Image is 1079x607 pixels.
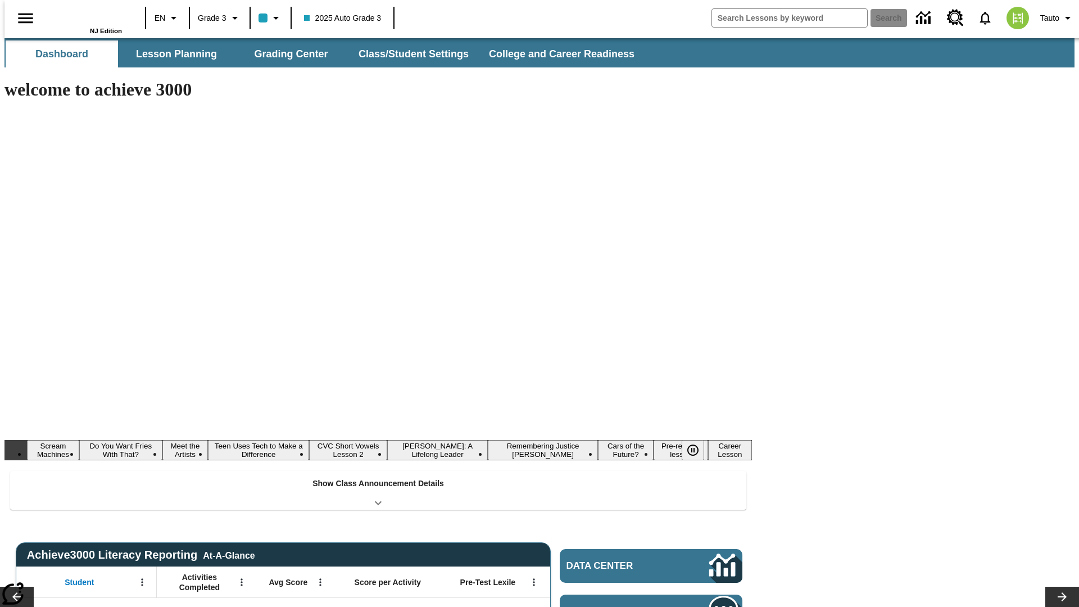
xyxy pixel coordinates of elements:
p: Show Class Announcement Details [312,478,444,490]
span: EN [155,12,165,24]
a: Notifications [971,3,1000,33]
button: Lesson carousel, Next [1045,587,1079,607]
button: Dashboard [6,40,118,67]
button: Profile/Settings [1036,8,1079,28]
input: search field [712,9,867,27]
button: Slide 9 Pre-release lesson [654,440,708,460]
img: avatar image [1007,7,1029,29]
span: Pre-Test Lexile [460,577,516,587]
span: Avg Score [269,577,307,587]
div: Home [49,4,122,34]
button: Open side menu [9,2,42,35]
button: Slide 1 Scream Machines [27,440,79,460]
button: College and Career Readiness [480,40,643,67]
div: At-A-Glance [203,549,255,561]
a: Home [49,5,122,28]
span: Tauto [1040,12,1059,24]
button: Open Menu [134,574,151,591]
button: Pause [682,440,704,460]
a: Data Center [560,549,742,583]
a: Data Center [909,3,940,34]
button: Slide 6 Dianne Feinstein: A Lifelong Leader [387,440,488,460]
span: Student [65,577,94,587]
span: Data Center [566,560,672,572]
button: Slide 5 CVC Short Vowels Lesson 2 [309,440,387,460]
h1: welcome to achieve 3000 [4,79,752,100]
span: Achieve3000 Literacy Reporting [27,549,255,561]
button: Class/Student Settings [350,40,478,67]
button: Open Menu [525,574,542,591]
button: Open Menu [312,574,329,591]
button: Slide 7 Remembering Justice O'Connor [488,440,598,460]
span: Activities Completed [162,572,237,592]
button: Grade: Grade 3, Select a grade [193,8,246,28]
span: Score per Activity [355,577,421,587]
span: NJ Edition [90,28,122,34]
button: Language: EN, Select a language [149,8,185,28]
button: Open Menu [233,574,250,591]
div: SubNavbar [4,38,1075,67]
div: SubNavbar [4,40,645,67]
span: Grade 3 [198,12,226,24]
button: Select a new avatar [1000,3,1036,33]
a: Resource Center, Will open in new tab [940,3,971,33]
span: 2025 Auto Grade 3 [304,12,382,24]
button: Slide 3 Meet the Artists [162,440,208,460]
button: Slide 10 Career Lesson [708,440,752,460]
button: Lesson Planning [120,40,233,67]
button: Class color is light blue. Change class color [254,8,287,28]
button: Slide 2 Do You Want Fries With That? [79,440,162,460]
button: Grading Center [235,40,347,67]
div: Show Class Announcement Details [10,471,746,510]
button: Slide 4 Teen Uses Tech to Make a Difference [208,440,309,460]
button: Slide 8 Cars of the Future? [598,440,654,460]
div: Pause [682,440,715,460]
